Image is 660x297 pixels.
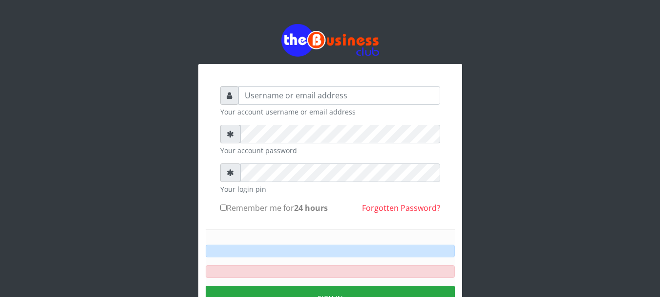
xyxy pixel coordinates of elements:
[362,203,440,213] a: Forgotten Password?
[294,203,328,213] b: 24 hours
[220,205,227,211] input: Remember me for24 hours
[220,107,440,117] small: Your account username or email address
[220,202,328,214] label: Remember me for
[220,145,440,156] small: Your account password
[220,184,440,194] small: Your login pin
[238,86,440,105] input: Username or email address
